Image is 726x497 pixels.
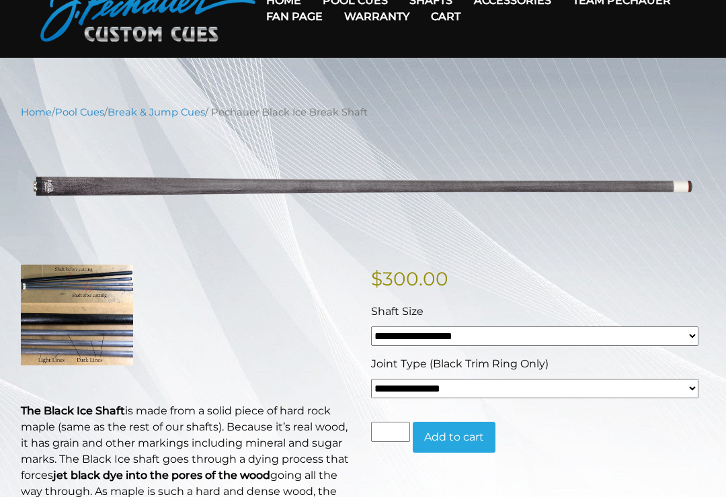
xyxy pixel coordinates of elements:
button: Add to cart [413,422,495,453]
nav: Breadcrumb [21,105,705,120]
img: pechauer-black-ice-break-shaft-lightened.png [21,130,705,244]
bdi: 300.00 [371,268,448,291]
span: Shaft Size [371,306,424,318]
a: Pool Cues [55,107,104,119]
strong: The Black Ice Shaft [21,405,125,418]
a: Home [21,107,52,119]
span: $ [371,268,382,291]
span: Joint Type (Black Trim Ring Only) [371,358,549,371]
a: Break & Jump Cues [108,107,205,119]
b: jet black dye into the pores of the wood [53,469,270,482]
input: Product quantity [371,422,410,443]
